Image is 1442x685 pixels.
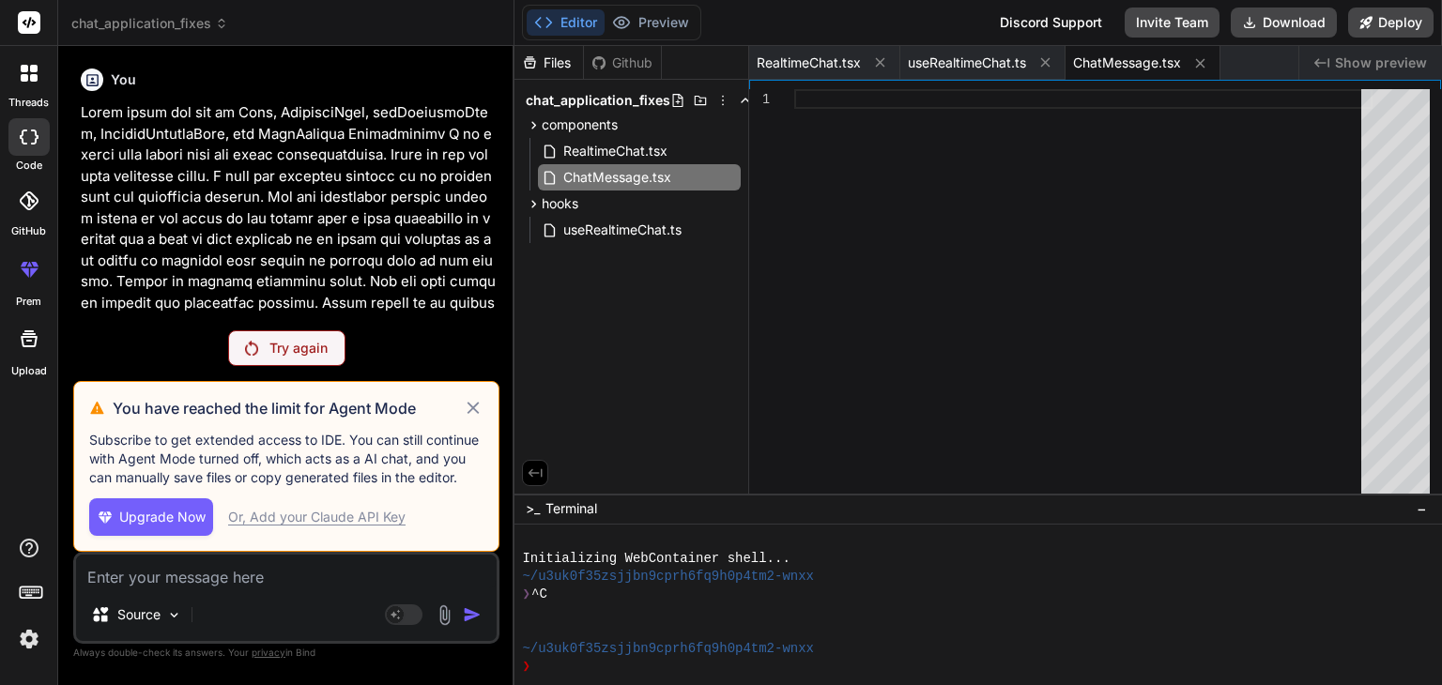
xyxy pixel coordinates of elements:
button: Invite Team [1125,8,1220,38]
label: GitHub [11,223,46,239]
span: ~/u3uk0f35zsjjbn9cprh6fq9h0p4tm2-wnxx [522,640,814,658]
span: ❯ [522,586,531,603]
span: chat_application_fixes [71,14,228,33]
div: Discord Support [989,8,1113,38]
button: Download [1231,8,1337,38]
label: prem [16,294,41,310]
span: ❯ [522,658,531,676]
p: Always double-check its answers. Your in Bind [73,644,499,662]
span: useRealtimeChat.ts [908,53,1026,72]
img: settings [13,623,45,655]
span: ChatMessage.tsx [1073,53,1181,72]
span: privacy [252,647,285,658]
img: icon [463,605,482,624]
p: Subscribe to get extended access to IDE. You can still continue with Agent Mode turned off, which... [89,431,483,487]
button: − [1413,494,1431,524]
label: Upload [11,363,47,379]
span: useRealtimeChat.ts [561,219,683,241]
div: 1 [749,89,770,109]
button: Deploy [1348,8,1434,38]
p: Source [117,605,161,624]
button: Upgrade Now [89,498,213,536]
span: Upgrade Now [119,508,206,526]
span: chat_application_fixes [526,91,670,110]
span: ChatMessage.tsx [561,166,673,189]
p: Try again [269,339,328,358]
div: Files [514,53,583,72]
span: ^C [531,586,547,603]
img: Pick Models [166,607,182,623]
span: RealtimeChat.tsx [561,140,669,162]
button: Preview [605,9,697,36]
label: code [16,158,42,174]
button: Editor [527,9,605,36]
img: attachment [434,604,455,626]
span: RealtimeChat.tsx [757,53,861,72]
img: Retry [245,341,258,356]
span: − [1417,499,1427,518]
span: hooks [542,194,578,213]
h6: You [111,70,136,89]
div: Or, Add your Claude API Key [228,508,406,526]
span: components [542,115,618,134]
span: >_ [526,499,540,518]
h3: You have reached the limit for Agent Mode [113,397,463,419]
label: threads [8,95,49,111]
span: ~/u3uk0f35zsjjbn9cprh6fq9h0p4tm2-wnxx [522,568,814,586]
span: Terminal [545,499,597,518]
div: Github [584,53,661,72]
span: Show preview [1335,53,1427,72]
span: Initializing WebContainer shell... [522,550,790,568]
